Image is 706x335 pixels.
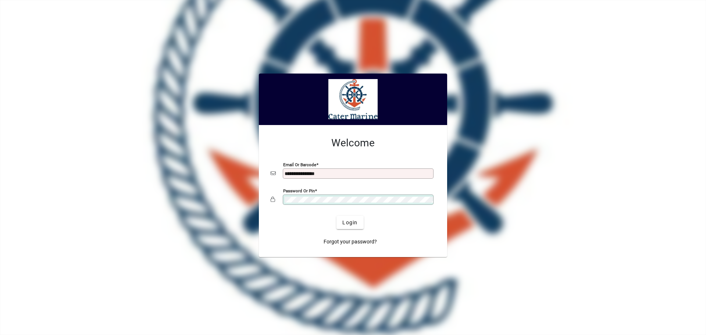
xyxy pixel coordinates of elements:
[324,238,377,246] span: Forgot your password?
[336,216,363,229] button: Login
[271,137,435,149] h2: Welcome
[342,219,357,227] span: Login
[321,235,380,248] a: Forgot your password?
[283,162,316,167] mat-label: Email or Barcode
[283,188,315,193] mat-label: Password or Pin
